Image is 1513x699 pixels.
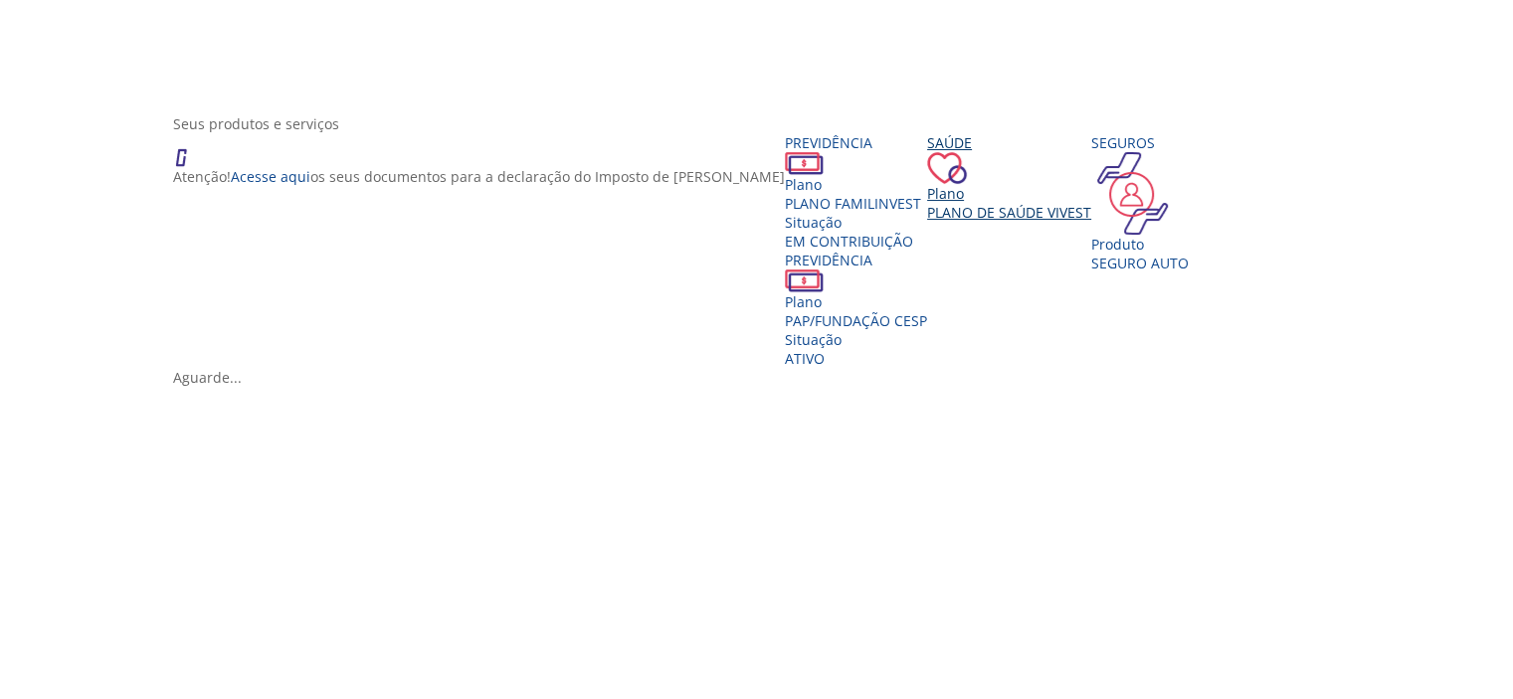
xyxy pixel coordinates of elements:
img: ico_seguros.png [1091,152,1174,235]
a: Saúde PlanoPlano de Saúde VIVEST [927,133,1091,222]
div: Plano [927,184,1091,203]
a: Acesse aqui [231,167,310,186]
a: Previdência PlanoPAP/FUNDAÇÃO CESP SituaçãoAtivo [785,251,927,368]
span: PLANO FAMILINVEST [785,194,921,213]
span: Ativo [785,349,825,368]
div: Plano [785,175,927,194]
div: Previdência [785,133,927,152]
div: Plano [785,292,927,311]
span: PAP/FUNDAÇÃO CESP [785,311,927,330]
section: <span lang="en" dir="ltr">ProdutosCard</span> [173,114,1355,387]
div: Produto [1091,235,1189,254]
span: EM CONTRIBUIÇÃO [785,232,913,251]
div: Situação [785,213,927,232]
div: Seus produtos e serviços [173,114,1355,133]
img: ico_atencao.png [173,133,207,167]
div: Situação [785,330,927,349]
span: Plano de Saúde VIVEST [927,203,1091,222]
img: ico_dinheiro.png [785,269,824,292]
a: Previdência PlanoPLANO FAMILINVEST SituaçãoEM CONTRIBUIÇÃO [785,133,927,251]
div: Seguros [1091,133,1189,152]
a: Seguros Produto SEGURO AUTO [1091,133,1189,272]
div: Previdência [785,251,927,269]
img: ico_coracao.png [927,152,967,184]
div: Saúde [927,133,1091,152]
p: Atenção! os seus documentos para a declaração do Imposto de [PERSON_NAME] [173,167,785,186]
img: ico_dinheiro.png [785,152,824,175]
div: Aguarde... [173,368,1355,387]
div: SEGURO AUTO [1091,254,1189,272]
